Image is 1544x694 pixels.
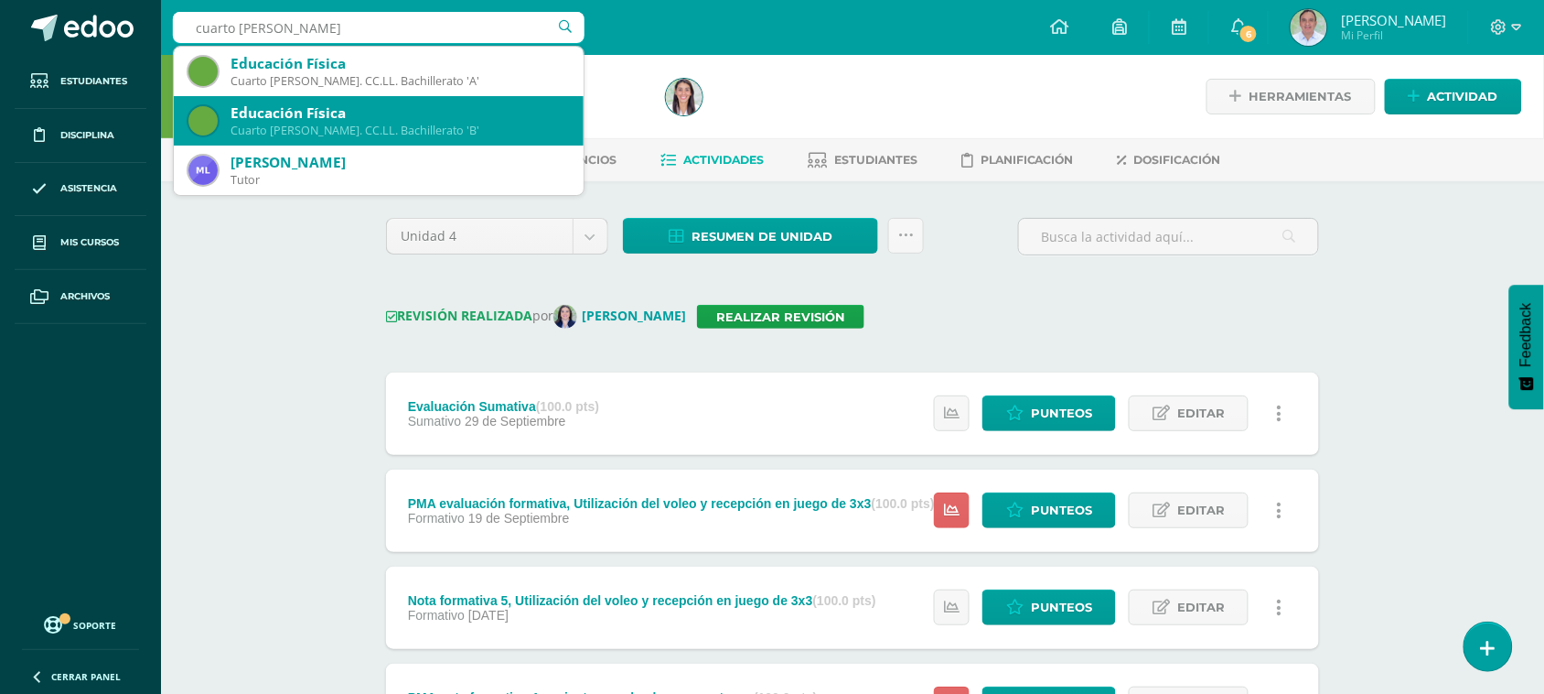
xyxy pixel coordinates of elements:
span: Formativo [408,608,465,623]
span: Mi Perfil [1341,27,1446,43]
div: [PERSON_NAME] [231,153,569,172]
span: Editar [1177,396,1225,430]
span: Anuncios [552,153,617,167]
img: e2f18d5cfe6527f0f7c35a5cbf378eab.png [1291,9,1327,46]
span: 6 [1238,24,1259,44]
span: Estudiantes [834,153,917,167]
span: Asistencia [60,181,117,196]
span: Actividades [683,153,764,167]
span: Feedback [1518,303,1535,367]
strong: (100.0 pts) [872,496,935,511]
span: 19 de Septiembre [468,511,570,526]
span: Planificación [981,153,1074,167]
span: Unidad 4 [401,219,559,254]
img: 7104dee1966dece4cb994d866b427164.png [666,79,702,115]
a: Estudiantes [808,146,917,175]
div: Nota formativa 5, Utilización del voleo y recepción en juego de 3x3 [408,593,876,608]
span: Punteos [1031,493,1092,527]
button: Feedback - Mostrar encuesta [1509,285,1544,409]
strong: [PERSON_NAME] [582,307,686,324]
span: Herramientas [1249,80,1352,114]
a: Herramientas [1206,79,1376,114]
a: Soporte [22,612,139,636]
span: Mis cursos [60,235,119,250]
a: Archivos [15,270,146,324]
a: Planificación [961,146,1074,175]
strong: (100.0 pts) [536,399,599,414]
span: Archivos [60,289,110,304]
span: Formativo [408,511,465,526]
a: Asistencia [15,163,146,217]
div: PMA evaluación formativa, Utilización del voleo y recepción en juego de 3x3 [408,496,935,511]
span: Resumen de unidad [692,220,832,254]
a: Dosificación [1118,146,1221,175]
a: Actividades [660,146,764,175]
span: Sumativo [408,414,461,428]
span: Editar [1177,493,1225,527]
span: Disciplina [60,128,114,143]
span: [DATE] [468,608,509,623]
a: Realizar revisión [697,305,864,329]
span: Cerrar panel [51,670,121,683]
a: Resumen de unidad [623,218,878,254]
strong: (100.0 pts) [813,593,876,608]
a: Disciplina [15,109,146,163]
div: Educación Física [231,103,569,123]
span: [PERSON_NAME] [1341,11,1446,29]
img: 1ebd61bf2620e67e704aa2506bec2650.png [553,305,577,329]
span: Dosificación [1134,153,1221,167]
input: Busca un usuario... [173,12,584,43]
span: Editar [1177,591,1225,624]
div: Educación Física [231,54,569,73]
span: 29 de Septiembre [465,414,566,428]
a: Estudiantes [15,55,146,109]
div: por [386,305,1319,329]
span: Soporte [74,619,117,632]
input: Busca la actividad aquí... [1019,219,1318,255]
a: Mis cursos [15,216,146,270]
a: Actividad [1385,79,1522,114]
img: 91b9cdcfb0bec90e749ebfe5fc9743c1.png [188,156,218,185]
span: Punteos [1031,591,1092,624]
span: Actividad [1428,80,1498,114]
a: [PERSON_NAME] [553,307,697,324]
div: Cuarto [PERSON_NAME]. CC.LL. Bachillerato 'B' [231,123,569,138]
a: Punteos [982,493,1116,528]
div: Cuarto [PERSON_NAME]. CC.LL. Bachillerato 'A' [231,73,569,89]
span: Estudiantes [60,74,127,89]
a: Punteos [982,590,1116,625]
div: Tutor [231,172,569,188]
span: Punteos [1031,396,1092,430]
a: Unidad 4 [387,219,607,254]
a: Punteos [982,396,1116,431]
div: Evaluación Sumativa [408,399,599,414]
strong: REVISIÓN REALIZADA [386,307,532,324]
